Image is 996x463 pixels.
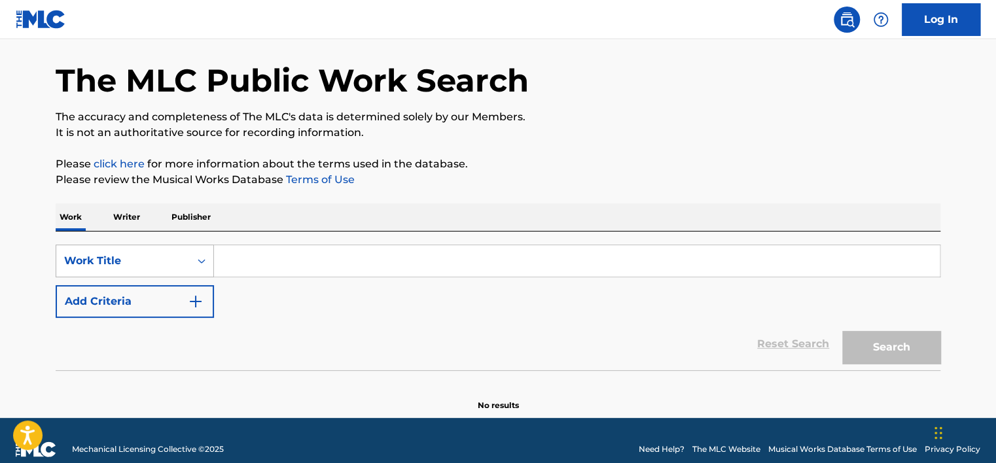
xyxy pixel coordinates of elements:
[478,384,519,411] p: No results
[56,285,214,318] button: Add Criteria
[873,12,889,27] img: help
[834,7,860,33] a: Public Search
[934,413,942,453] div: টেনে আনুন
[768,443,917,455] a: Musical Works Database Terms of Use
[839,12,855,27] img: search
[56,203,86,231] p: Work
[931,400,996,463] div: চ্যাট উইজেট
[94,158,145,170] a: click here
[56,61,529,100] h1: The MLC Public Work Search
[931,400,996,463] iframe: Chat Widget
[188,294,204,309] img: 9d2ae6d4665cec9f34b9.svg
[56,125,940,141] p: It is not an authoritative source for recording information.
[56,156,940,172] p: Please for more information about the terms used in the database.
[902,3,980,36] a: Log In
[692,443,760,455] a: The MLC Website
[56,109,940,125] p: The accuracy and completeness of The MLC's data is determined solely by our Members.
[868,7,894,33] div: Help
[16,441,56,457] img: logo
[639,443,685,455] a: Need Help?
[283,173,355,186] a: Terms of Use
[925,443,980,455] a: Privacy Policy
[168,203,215,231] p: Publisher
[16,10,66,29] img: MLC Logo
[56,172,940,188] p: Please review the Musical Works Database
[72,443,224,455] span: Mechanical Licensing Collective © 2025
[109,203,144,231] p: Writer
[56,245,940,370] form: Search Form
[64,253,182,269] div: Work Title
